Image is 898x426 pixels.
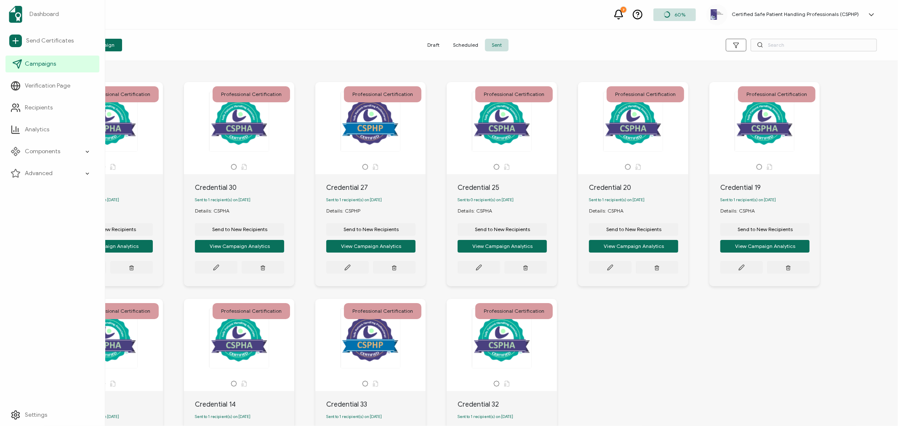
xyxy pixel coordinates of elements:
[64,183,163,193] div: Credential 31
[326,223,416,236] button: Send to New Recipients
[326,240,416,253] button: View Campaign Analytics
[195,183,294,193] div: Credential 30
[326,399,426,410] div: Credential 33
[720,223,810,236] button: Send to New Recipients
[326,414,382,419] span: Sent to 1 recipient(s) on [DATE]
[64,399,163,410] div: Credential 17
[195,240,284,253] button: View Campaign Analytics
[9,6,22,23] img: sertifier-logomark-colored.svg
[606,227,661,232] span: Send to New Recipients
[711,9,723,19] img: 6ecc0237-9d5c-476e-a376-03e9add948da.png
[458,207,501,215] div: Details: CSPHA
[344,227,399,232] span: Send to New Recipients
[26,37,74,45] span: Send Certificates
[458,240,547,253] button: View Campaign Analytics
[485,39,509,51] span: Sent
[458,414,513,419] span: Sent to 1 recipient(s) on [DATE]
[64,223,153,236] button: Send to New Recipients
[195,414,250,419] span: Sent to 1 recipient(s) on [DATE]
[738,86,815,102] div: Professional Certification
[25,104,53,112] span: Recipients
[475,303,553,319] div: Professional Certification
[195,197,250,202] span: Sent to 1 recipient(s) on [DATE]
[25,147,60,156] span: Components
[589,197,645,202] span: Sent to 1 recipient(s) on [DATE]
[589,223,678,236] button: Send to New Recipients
[475,86,553,102] div: Professional Certification
[458,197,514,202] span: Sent to 0 recipient(s) on [DATE]
[344,86,421,102] div: Professional Certification
[212,227,267,232] span: Send to New Recipients
[5,77,99,94] a: Verification Page
[5,99,99,116] a: Recipients
[720,197,776,202] span: Sent to 1 recipient(s) on [DATE]
[446,39,485,51] span: Scheduled
[458,183,557,193] div: Credential 25
[29,10,59,19] span: Dashboard
[458,399,557,410] div: Credential 32
[326,207,369,215] div: Details: CSPHP
[421,39,446,51] span: Draft
[213,86,290,102] div: Professional Certification
[720,240,810,253] button: View Campaign Analytics
[589,207,632,215] div: Details: CSPHA
[589,183,688,193] div: Credential 20
[344,303,421,319] div: Professional Certification
[732,11,859,17] h5: Certified Safe Patient Handling Professionals (CSPHP)
[81,303,159,319] div: Professional Certification
[64,240,153,253] button: View Campaign Analytics
[589,240,678,253] button: View Campaign Analytics
[720,207,763,215] div: Details: CSPHA
[674,11,685,18] span: 60%
[25,60,56,68] span: Campaigns
[195,223,284,236] button: Send to New Recipients
[25,169,53,178] span: Advanced
[81,227,136,232] span: Send to New Recipients
[326,197,382,202] span: Sent to 1 recipient(s) on [DATE]
[5,121,99,138] a: Analytics
[326,183,426,193] div: Credential 27
[621,7,626,13] div: 7
[25,411,47,419] span: Settings
[738,227,793,232] span: Send to New Recipients
[195,399,294,410] div: Credential 14
[5,3,99,26] a: Dashboard
[5,31,99,51] a: Send Certificates
[213,303,290,319] div: Professional Certification
[195,207,238,215] div: Details: CSPHA
[25,82,70,90] span: Verification Page
[475,227,530,232] span: Send to New Recipients
[720,183,820,193] div: Credential 19
[81,86,159,102] div: Professional Certification
[25,125,49,134] span: Analytics
[856,386,898,426] iframe: Chat Widget
[607,86,684,102] div: Professional Certification
[5,407,99,423] a: Settings
[751,39,877,51] input: Search
[458,223,547,236] button: Send to New Recipients
[5,56,99,72] a: Campaigns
